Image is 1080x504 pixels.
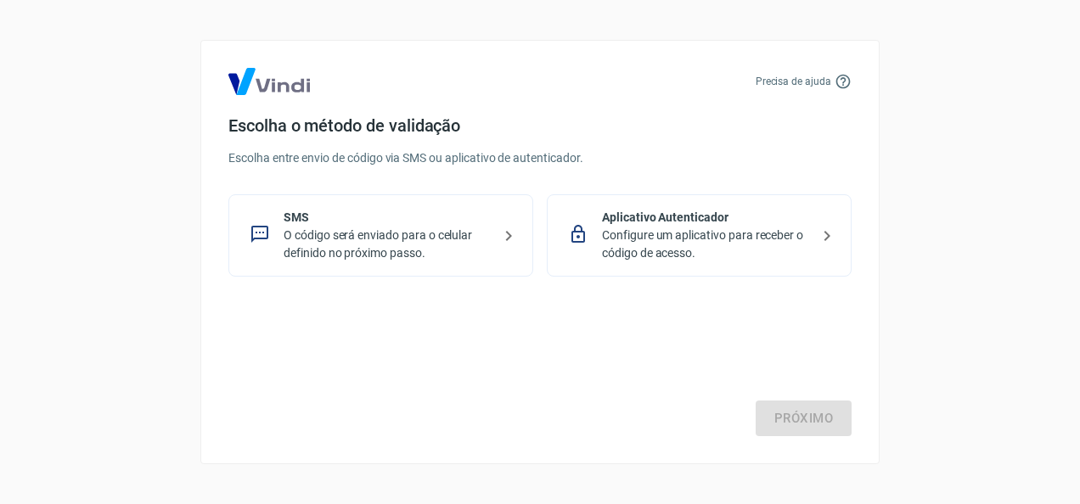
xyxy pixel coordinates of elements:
[228,149,852,167] p: Escolha entre envio de código via SMS ou aplicativo de autenticador.
[228,194,533,277] div: SMSO código será enviado para o celular definido no próximo passo.
[547,194,852,277] div: Aplicativo AutenticadorConfigure um aplicativo para receber o código de acesso.
[284,227,492,262] p: O código será enviado para o celular definido no próximo passo.
[228,115,852,136] h4: Escolha o método de validação
[602,209,810,227] p: Aplicativo Autenticador
[284,209,492,227] p: SMS
[602,227,810,262] p: Configure um aplicativo para receber o código de acesso.
[756,74,831,89] p: Precisa de ajuda
[228,68,310,95] img: Logo Vind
